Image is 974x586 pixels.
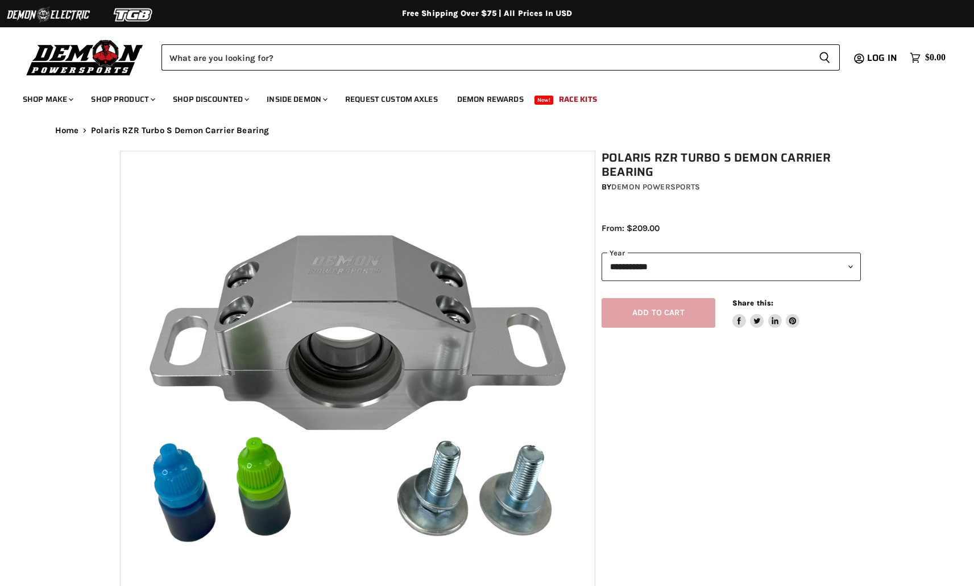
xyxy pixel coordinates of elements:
span: Polaris RZR Turbo S Demon Carrier Bearing [91,126,269,135]
select: year [602,253,861,280]
a: Request Custom Axles [337,88,446,111]
form: Product [161,44,840,71]
input: Search [161,44,810,71]
img: Demon Powersports [23,37,147,77]
span: Log in [867,51,897,65]
a: Inside Demon [258,88,334,111]
img: TGB Logo 2 [91,4,176,26]
a: Shop Product [82,88,162,111]
button: Search [810,44,840,71]
span: Share this: [732,299,773,307]
a: Race Kits [550,88,606,111]
a: Shop Make [14,88,80,111]
span: From: $209.00 [602,223,660,233]
a: $0.00 [904,49,951,66]
div: by [602,181,861,193]
a: Home [55,126,79,135]
div: Free Shipping Over $75 | All Prices In USD [32,9,942,19]
img: Demon Electric Logo 2 [6,4,91,26]
h1: Polaris RZR Turbo S Demon Carrier Bearing [602,151,861,179]
a: Log in [862,53,904,63]
a: Shop Discounted [164,88,256,111]
a: Demon Powersports [611,182,700,192]
aside: Share this: [732,298,800,328]
nav: Breadcrumbs [32,126,942,135]
span: $0.00 [925,52,946,63]
a: Demon Rewards [449,88,532,111]
span: New! [534,96,554,105]
ul: Main menu [14,83,943,111]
